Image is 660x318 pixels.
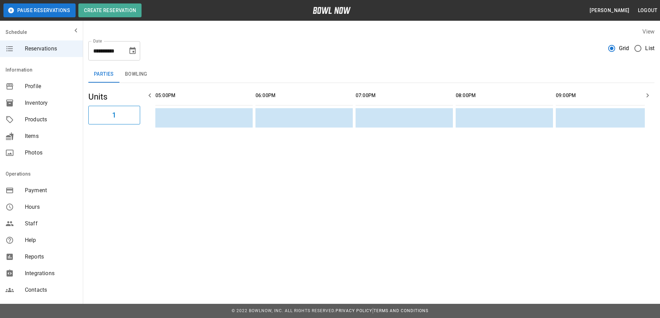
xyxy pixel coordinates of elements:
img: logo [313,7,351,14]
button: Parties [88,66,119,83]
span: Inventory [25,99,77,107]
span: Contacts [25,286,77,294]
span: Reports [25,253,77,261]
span: Photos [25,149,77,157]
th: 05:00PM [155,86,253,105]
button: Choose date, selected date is Sep 19, 2025 [126,44,139,58]
span: Hours [25,203,77,211]
span: Staff [25,219,77,228]
button: Logout [635,4,660,17]
button: 1 [88,106,140,124]
div: inventory tabs [88,66,654,83]
a: Privacy Policy [336,308,372,313]
span: Grid [619,44,629,53]
span: © 2022 BowlNow, Inc. All Rights Reserved. [232,308,336,313]
th: 07:00PM [356,86,453,105]
span: Products [25,115,77,124]
span: Payment [25,186,77,195]
h6: 1 [112,110,116,121]
button: [PERSON_NAME] [587,4,632,17]
h5: Units [88,91,140,102]
button: Pause Reservations [3,3,76,17]
span: Items [25,132,77,140]
button: Bowling [119,66,153,83]
a: Terms and Conditions [373,308,428,313]
span: List [645,44,654,53]
span: Help [25,236,77,244]
label: View [642,28,654,35]
span: Reservations [25,45,77,53]
span: Integrations [25,269,77,278]
button: Create Reservation [78,3,142,17]
span: Profile [25,82,77,91]
th: 06:00PM [255,86,353,105]
th: 08:00PM [456,86,553,105]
